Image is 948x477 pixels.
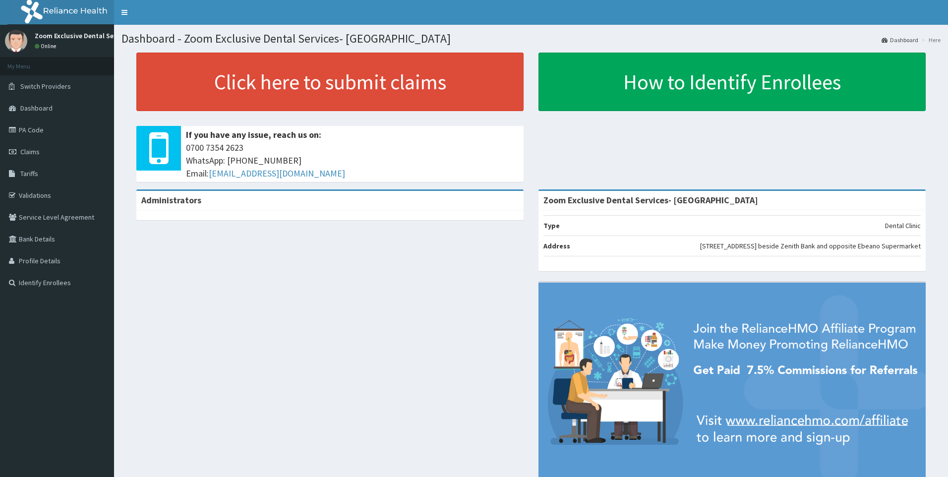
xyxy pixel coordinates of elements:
[543,241,570,250] b: Address
[186,129,321,140] b: If you have any issue, reach us on:
[186,141,519,179] span: 0700 7354 2623 WhatsApp: [PHONE_NUMBER] Email:
[543,221,560,230] b: Type
[20,104,53,113] span: Dashboard
[543,194,758,206] strong: Zoom Exclusive Dental Services- [GEOGRAPHIC_DATA]
[20,147,40,156] span: Claims
[5,30,27,52] img: User Image
[35,43,59,50] a: Online
[882,36,918,44] a: Dashboard
[35,32,157,39] p: Zoom Exclusive Dental Services Limited
[20,169,38,178] span: Tariffs
[700,241,921,251] p: [STREET_ADDRESS] beside Zenith Bank and opposite Ebeano Supermarket
[141,194,201,206] b: Administrators
[20,82,71,91] span: Switch Providers
[885,221,921,231] p: Dental Clinic
[538,53,926,111] a: How to Identify Enrollees
[919,36,941,44] li: Here
[209,168,345,179] a: [EMAIL_ADDRESS][DOMAIN_NAME]
[136,53,524,111] a: Click here to submit claims
[121,32,941,45] h1: Dashboard - Zoom Exclusive Dental Services- [GEOGRAPHIC_DATA]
